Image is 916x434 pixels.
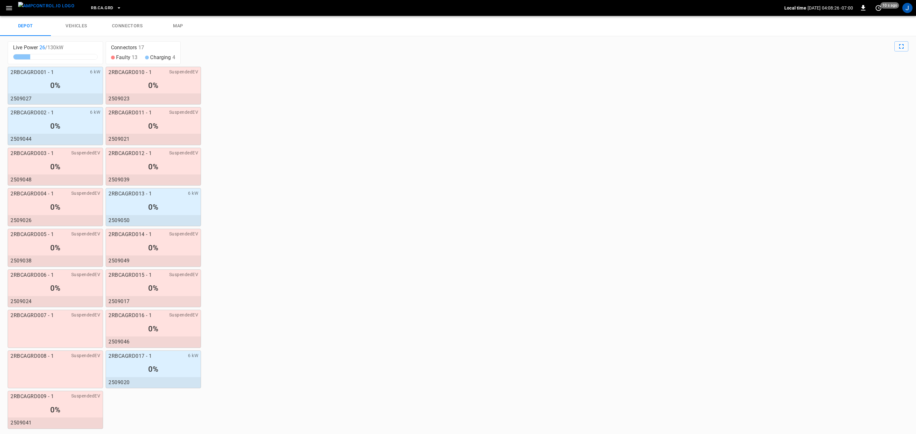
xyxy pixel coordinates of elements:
[8,79,103,92] div: 0%
[10,95,32,103] span: 2509027
[169,271,198,280] span: SuspendedEV
[71,190,100,198] span: SuspendedEV
[169,149,198,158] span: SuspendedEV
[10,135,32,144] span: 2509044
[10,176,32,184] span: 2509048
[8,201,103,213] div: 0%
[894,41,908,51] button: Full Screen
[102,16,153,36] a: connectors
[8,404,103,416] div: 0%
[8,391,103,429] a: 2RBCAGRD009 - 1SuspendedEV0%2509041
[784,5,806,11] p: Local time
[10,419,32,427] span: 2509041
[39,44,45,51] span: 26
[106,79,201,92] div: 0%
[108,297,130,306] span: 2509017
[106,161,201,173] div: 0%
[71,352,100,361] span: SuspendedEV
[150,54,175,61] span: Charging
[8,350,103,389] a: 2RBCAGRD008 - 1SuspendedEV
[10,149,54,158] span: 2RBCAGRD003 - 1
[106,120,201,132] div: 0%
[106,67,201,105] a: 2RBCAGRD010 - 1SuspendedEV0%2509023
[108,271,152,280] span: 2RBCAGRD015 - 1
[108,311,152,320] span: 2RBCAGRD016 - 1
[108,352,152,361] span: 2RBCAGRD017 - 1
[10,271,54,280] span: 2RBCAGRD006 - 1
[108,257,130,265] span: 2509049
[10,230,54,239] span: 2RBCAGRD005 - 1
[8,310,103,348] a: 2RBCAGRD007 - 1SuspendedEV
[106,107,201,145] a: 2RBCAGRD011 - 1SuspendedEV0%2509021
[71,271,100,280] span: SuspendedEV
[108,176,130,184] span: 2509039
[169,311,198,320] span: SuspendedEV
[8,242,103,254] div: 0%
[106,242,201,254] div: 0%
[108,338,130,346] span: 2509046
[108,378,130,387] span: 2509020
[10,216,32,225] span: 2509026
[106,148,201,186] a: 2RBCAGRD012 - 1SuspendedEV0%2509039
[108,149,152,158] span: 2RBCAGRD012 - 1
[106,282,201,294] div: 0%
[106,188,201,226] a: 2RBCAGRD013 - 16 kW0%2509050
[808,5,853,11] p: [DATE] 04:08:26 -07:00
[132,54,137,60] span: 13
[902,3,913,13] div: profile-icon
[91,4,113,12] span: RB.CA.GRD
[13,44,98,51] div: Live Power
[873,3,884,13] button: set refresh interval
[169,230,198,239] span: SuspendedEV
[138,44,144,51] span: 17
[111,44,175,51] div: Connectors
[108,95,130,103] span: 2509023
[10,68,54,77] span: 2RBCAGRD001 - 1
[106,350,201,389] a: 2RBCAGRD017 - 16 kW0%2509020
[880,2,899,9] span: 10 s ago
[106,229,201,267] a: 2RBCAGRD014 - 1SuspendedEV0%2509049
[8,229,103,267] a: 2RBCAGRD005 - 1SuspendedEV0%2509038
[10,352,54,361] span: 2RBCAGRD008 - 1
[10,311,54,320] span: 2RBCAGRD007 - 1
[172,54,175,60] span: 4
[10,109,54,117] span: 2RBCAGRD002 - 1
[8,188,103,226] a: 2RBCAGRD004 - 1SuspendedEV0%2509026
[71,149,100,158] span: SuspendedEV
[71,392,100,401] span: SuspendedEV
[106,363,201,375] div: 0%
[51,16,102,36] a: vehicles
[108,135,130,144] span: 2509021
[90,68,100,77] span: 6 kW
[108,190,152,198] span: 2RBCAGRD013 - 1
[116,54,137,61] span: Faulty
[108,68,152,77] span: 2RBCAGRD010 - 1
[108,216,130,225] span: 2509050
[153,16,204,36] a: map
[88,2,124,14] button: RB.CA.GRD
[106,323,201,335] div: 0%
[71,230,100,239] span: SuspendedEV
[8,120,103,132] div: 0%
[8,282,103,294] div: 0%
[71,311,100,320] span: SuspendedEV
[169,68,198,77] span: SuspendedEV
[8,107,103,145] a: 2RBCAGRD002 - 16 kW0%2509044
[8,269,103,308] a: 2RBCAGRD006 - 1SuspendedEV0%2509024
[10,392,54,401] span: 2RBCAGRD009 - 1
[10,257,32,265] span: 2509038
[188,190,198,198] span: 6 kW
[8,148,103,186] a: 2RBCAGRD003 - 1SuspendedEV0%2509048
[8,67,103,105] a: 2RBCAGRD001 - 16 kW0%2509027
[106,201,201,213] div: 0%
[45,44,63,51] span: / 130 kW
[108,109,152,117] span: 2RBCAGRD011 - 1
[106,310,201,348] a: 2RBCAGRD016 - 1SuspendedEV0%2509046
[106,269,201,308] a: 2RBCAGRD015 - 1SuspendedEV0%2509017
[10,297,32,306] span: 2509024
[8,161,103,173] div: 0%
[90,109,100,117] span: 6 kW
[18,2,74,10] img: ampcontrol.io logo
[108,230,152,239] span: 2RBCAGRD014 - 1
[169,109,198,117] span: SuspendedEV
